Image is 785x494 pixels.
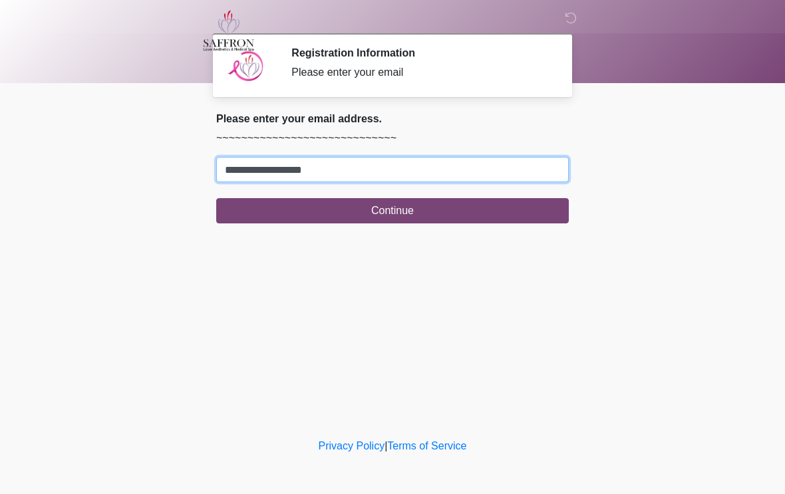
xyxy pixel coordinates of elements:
[291,64,549,80] div: Please enter your email
[385,440,387,451] a: |
[319,440,385,451] a: Privacy Policy
[203,10,255,51] img: Saffron Laser Aesthetics and Medical Spa Logo
[216,130,569,146] p: ~~~~~~~~~~~~~~~~~~~~~~~~~~~~~
[216,112,569,125] h2: Please enter your email address.
[226,47,266,86] img: Agent Avatar
[216,198,569,223] button: Continue
[387,440,466,451] a: Terms of Service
